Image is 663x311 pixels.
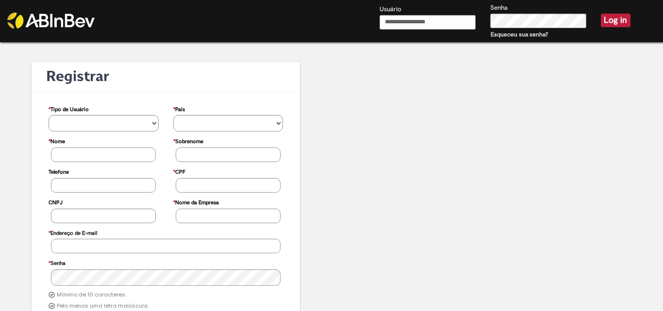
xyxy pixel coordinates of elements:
[49,164,69,178] label: Telefone
[173,133,203,147] label: Sobrenome
[173,164,185,178] label: CPF
[490,3,508,13] label: Senha
[7,13,95,29] img: ABInbev-white.png
[49,195,63,209] label: CNPJ
[380,5,401,14] label: Usuário
[57,302,149,310] label: Pelo menos uma letra maiúscula.
[173,101,185,115] label: País
[491,31,548,38] a: Esqueceu sua senha?
[46,68,285,84] h1: Registrar
[601,14,630,27] button: Log in
[49,255,66,269] label: Senha
[49,133,65,147] label: Nome
[49,225,97,239] label: Endereço de E-mail
[49,101,89,115] label: Tipo de Usuário
[57,291,126,299] label: Mínimo de 10 caracteres.
[173,195,219,209] label: Nome da Empresa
